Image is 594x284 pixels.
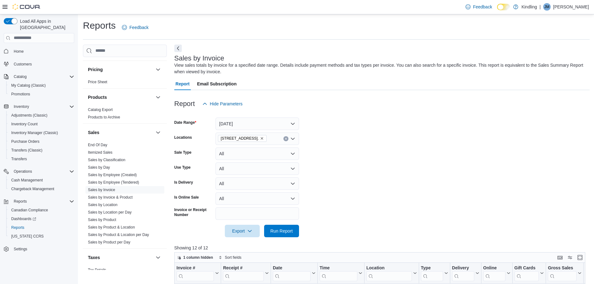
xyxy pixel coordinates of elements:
[9,155,29,163] a: Transfers
[14,104,29,109] span: Inventory
[290,136,295,141] button: Open list of options
[215,162,299,175] button: All
[9,82,74,89] span: My Catalog (Classic)
[88,79,107,84] span: Price Sheet
[283,136,288,141] button: Clear input
[4,44,74,270] nav: Complex example
[9,138,74,145] span: Purchase Orders
[176,265,219,281] button: Invoice #
[6,176,77,185] button: Cash Management
[1,102,77,111] button: Inventory
[225,255,241,260] span: Sort fields
[9,90,74,98] span: Promotions
[6,111,77,120] button: Adjustments (Classic)
[6,81,77,90] button: My Catalog (Classic)
[553,3,589,11] p: [PERSON_NAME]
[11,122,38,127] span: Inventory Count
[223,265,263,281] div: Receipt # URL
[83,78,167,88] div: Pricing
[215,177,299,190] button: All
[88,240,130,245] span: Sales by Product per Day
[11,148,42,153] span: Transfers (Classic)
[11,130,58,135] span: Inventory Manager (Classic)
[11,113,47,118] span: Adjustments (Classic)
[88,157,125,162] span: Sales by Classification
[229,225,256,237] span: Export
[9,90,33,98] a: Promotions
[366,265,412,281] div: Location
[6,128,77,137] button: Inventory Manager (Classic)
[556,254,564,261] button: Keyboard shortcuts
[88,210,132,215] span: Sales by Location per Day
[88,268,106,272] a: Tax Details
[273,265,316,281] button: Date
[11,234,44,239] span: [US_STATE] CCRS
[174,55,224,62] h3: Sales by Invoice
[497,4,510,10] input: Dark Mode
[11,198,74,205] span: Reports
[514,265,544,281] button: Gift Cards
[452,265,474,271] div: Delivery
[11,103,31,110] button: Inventory
[88,180,139,185] span: Sales by Employee (Tendered)
[88,233,149,237] a: Sales by Product & Location per Day
[9,82,48,89] a: My Catalog (Classic)
[6,232,77,241] button: [US_STATE] CCRS
[421,265,443,281] div: Type
[11,103,74,110] span: Inventory
[273,265,311,271] div: Date
[88,150,113,155] a: Itemized Sales
[260,137,264,140] button: Remove 22 Simcoe St South. from selection in this group
[88,187,115,192] span: Sales by Invoice
[1,244,77,253] button: Settings
[11,73,74,80] span: Catalog
[83,19,116,32] h1: Reports
[9,129,60,137] a: Inventory Manager (Classic)
[9,224,74,231] span: Reports
[9,185,57,193] a: Chargeback Management
[174,180,193,185] label: Is Delivery
[174,195,199,200] label: Is Online Sale
[548,265,582,281] button: Gross Sales
[88,129,153,136] button: Sales
[320,265,357,271] div: Time
[9,176,74,184] span: Cash Management
[9,233,74,240] span: Washington CCRS
[200,98,245,110] button: Hide Parameters
[12,4,41,10] img: Cova
[9,129,74,137] span: Inventory Manager (Classic)
[9,215,74,223] span: Dashboards
[210,101,243,107] span: Hide Parameters
[521,3,537,11] p: Kindling
[483,265,505,281] div: Online
[1,167,77,176] button: Operations
[88,218,116,222] a: Sales by Product
[514,265,539,281] div: Gift Card Sales
[539,3,541,11] p: |
[88,188,115,192] a: Sales by Invoice
[452,265,479,281] button: Delivery
[9,206,74,214] span: Canadian Compliance
[548,265,577,281] div: Gross Sales
[11,60,34,68] a: Customers
[6,146,77,155] button: Transfers (Classic)
[154,254,162,261] button: Taxes
[14,169,32,174] span: Operations
[88,165,110,170] span: Sales by Day
[9,155,74,163] span: Transfers
[320,265,357,281] div: Time
[14,199,27,204] span: Reports
[1,197,77,206] button: Reports
[9,147,74,154] span: Transfers (Classic)
[9,120,40,128] a: Inventory Count
[221,135,259,142] span: [STREET_ADDRESS].
[9,138,42,145] a: Purchase Orders
[88,267,106,272] span: Tax Details
[14,49,24,54] span: Home
[11,168,35,175] button: Operations
[9,112,74,119] span: Adjustments (Classic)
[544,3,549,11] span: JM
[1,47,77,56] button: Home
[88,232,149,237] span: Sales by Product & Location per Day
[11,48,26,55] a: Home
